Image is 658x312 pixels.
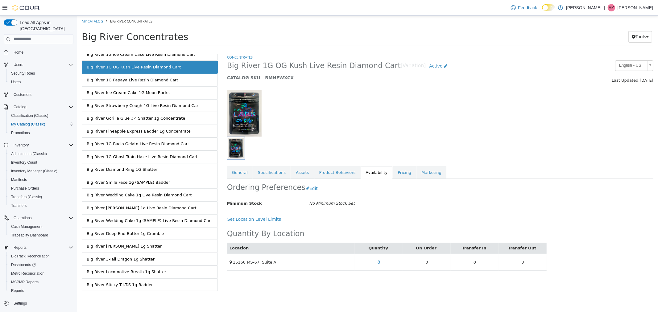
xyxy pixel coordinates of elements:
button: Settings [1,299,76,308]
span: Settings [11,299,73,307]
div: Big River [PERSON_NAME] 1g Live Resin Diamond Cart [10,189,119,195]
span: Reports [11,244,73,251]
span: Transfers (Classic) [9,193,73,201]
button: Edit [228,167,244,179]
span: Cash Management [9,223,73,230]
a: Reports [9,287,27,294]
button: Inventory [1,141,76,150]
a: Promotions [9,129,32,137]
span: Operations [14,216,32,220]
span: Users [11,80,21,84]
a: Adjustments (Classic) [9,150,49,158]
span: MSPMP Reports [9,278,73,286]
a: Traceabilty Dashboard [9,232,51,239]
span: Cash Management [11,224,42,229]
div: Big River Pineapple Express Badder 1g Concentrate [10,113,114,119]
button: Inventory Count [6,158,76,167]
span: Settings [14,301,27,306]
button: Traceabilty Dashboard [6,231,76,240]
a: Security Roles [9,70,37,77]
span: Last Updated: [535,62,563,67]
span: Transfers [11,203,27,208]
span: Transfers (Classic) [11,195,42,199]
span: Home [11,48,73,56]
a: Pricing [316,150,339,163]
a: Dashboards [6,261,76,269]
span: Big River Concentrates [5,16,111,27]
h2: Quantity By Location [150,213,227,223]
span: Big River Concentrates [33,3,75,8]
button: My Catalog (Classic) [6,120,76,129]
button: Tools [551,15,575,27]
img: 150 [150,75,184,121]
span: Metrc Reconciliation [11,271,44,276]
span: Catalog [11,103,73,111]
button: Security Roles [6,69,76,78]
a: BioTrack Reconciliation [9,252,52,260]
div: Mariah Yates [608,4,615,11]
a: Availability [284,150,316,163]
button: Adjustments (Classic) [6,150,76,158]
button: Catalog [1,103,76,111]
button: BioTrack Reconciliation [6,252,76,261]
span: Purchase Orders [9,185,73,192]
div: Big River 1G Papaya Live Resin Diamond Cart [10,61,101,68]
span: English - US [538,45,568,55]
button: Users [1,60,76,69]
span: Feedback [518,5,537,11]
a: Specifications [176,150,213,163]
a: On Order [339,230,361,235]
button: Transfers [6,201,76,210]
a: General [150,150,176,163]
span: Security Roles [9,70,73,77]
button: Reports [6,286,76,295]
div: Big River Ice Cream Cake 1G Moon Rocks [10,74,93,80]
button: Cash Management [6,222,76,231]
p: | [604,4,605,11]
span: Inventory Count [11,160,37,165]
a: Transfer In [385,230,411,235]
span: Load All Apps in [GEOGRAPHIC_DATA] [17,19,73,32]
span: BioTrack Reconciliation [9,252,73,260]
span: Users [9,78,73,86]
span: Home [14,50,23,55]
span: Inventory [14,143,29,148]
div: Big River Wedding Cake 1g Live Resin Diamond Cart [10,176,115,183]
a: Assets [214,150,237,163]
span: Users [14,62,23,67]
span: [DATE] [563,62,576,67]
td: 0 [374,238,422,255]
div: Big River 1G Ice Cream Cake Live Resin Diamond Cart [10,36,118,42]
span: Inventory Manager (Classic) [9,167,73,175]
span: My Catalog (Classic) [11,122,45,127]
a: Purchase Orders [9,185,42,192]
a: Product Behaviors [237,150,283,163]
button: Users [11,61,26,68]
a: Manifests [9,176,29,183]
button: Promotions [6,129,76,137]
span: Reports [9,287,73,294]
a: Transfer Out [431,230,460,235]
button: Manifests [6,175,76,184]
span: Big River 1G OG Kush Live Resin Diamond Cart [150,45,324,55]
span: Classification (Classic) [11,113,48,118]
button: Users [6,78,76,86]
span: Traceabilty Dashboard [11,233,48,238]
a: English - US [538,45,576,55]
a: Inventory Count [9,159,40,166]
span: BioTrack Reconciliation [11,254,50,259]
button: Metrc Reconciliation [6,269,76,278]
img: Cova [12,5,40,11]
button: Classification (Classic) [6,111,76,120]
span: Customers [14,92,31,97]
span: Promotions [11,130,30,135]
span: Metrc Reconciliation [9,270,73,277]
span: 15160 MS-67, Suite A [156,244,199,249]
a: My Catalog (Classic) [9,121,48,128]
button: Reports [11,244,29,251]
small: [Variation] [324,48,349,53]
span: Active [352,48,365,53]
button: Inventory [11,142,31,149]
span: Transfers [9,202,73,209]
